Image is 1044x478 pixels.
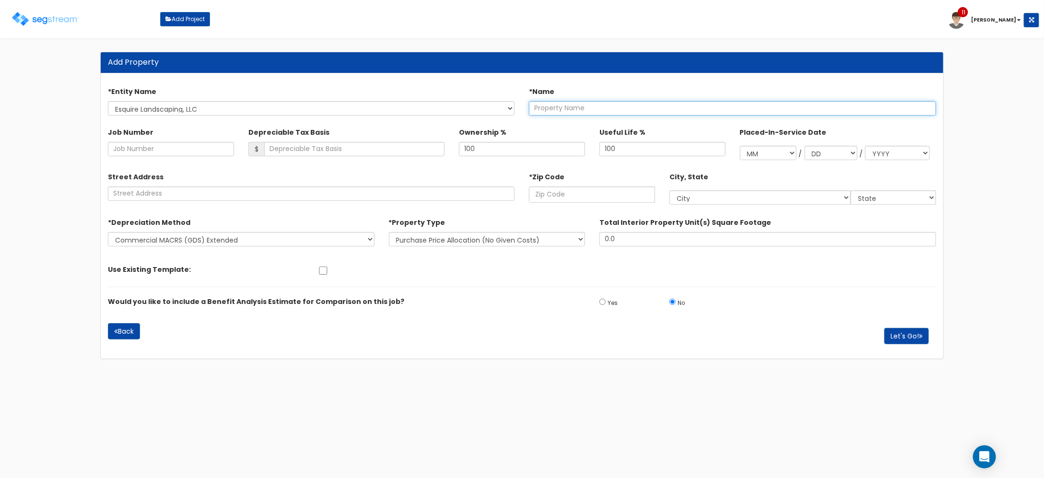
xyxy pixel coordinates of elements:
[599,232,936,246] input: total square foot
[459,124,506,137] label: Ownership %
[884,328,929,344] button: Let's Go!
[108,187,515,201] input: Street Address
[971,16,1016,23] b: [PERSON_NAME]
[459,142,585,156] input: Ownership %
[108,57,936,68] div: Add Property
[264,142,445,156] input: Depreciable Tax Basis
[599,142,726,156] input: Useful Life %
[678,299,685,307] small: No
[108,214,190,227] label: *Depreciation Method
[798,149,802,159] div: /
[529,101,936,116] input: Property Name
[108,169,164,182] label: Street Address
[962,8,965,17] span: 11
[108,265,191,274] label: Use Existing Template:
[669,169,708,182] label: City, State
[599,214,771,227] label: Total Interior Property Unit(s) Square Footage
[108,83,156,96] label: *Entity Name
[108,124,153,137] label: Job Number
[108,297,404,306] label: Would you like to include a Benefit Analysis Estimate for Comparison on this job?
[608,299,618,307] small: Yes
[160,12,210,26] button: Add Project
[12,12,79,26] img: logo.png
[529,187,655,203] input: Zip Code
[859,149,863,159] div: /
[529,83,554,96] label: *Name
[948,12,965,29] img: avatar.png
[108,142,234,156] input: Job Number
[740,124,827,137] label: Placed-In-Service Date
[248,124,329,137] label: Depreciable Tax Basis
[248,142,264,156] span: $
[973,445,996,468] div: Open Intercom Messenger
[599,124,645,137] label: Useful Life %
[529,169,564,182] label: *Zip Code
[389,214,446,227] label: *Property Type
[108,323,140,339] button: Back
